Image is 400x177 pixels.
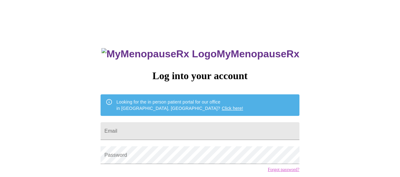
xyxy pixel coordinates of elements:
[222,106,243,111] a: Click here!
[102,48,299,60] h3: MyMenopauseRx
[268,167,299,172] a: Forgot password?
[101,70,299,82] h3: Log into your account
[116,96,243,114] div: Looking for the in person patient portal for our office in [GEOGRAPHIC_DATA], [GEOGRAPHIC_DATA]?
[102,48,217,60] img: MyMenopauseRx Logo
